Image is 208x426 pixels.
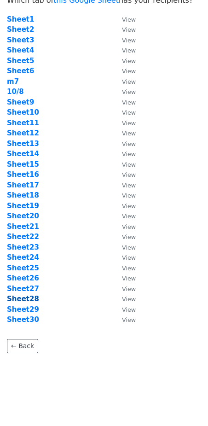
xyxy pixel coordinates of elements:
small: View [122,78,136,85]
small: View [122,120,136,127]
small: View [122,223,136,230]
a: View [113,36,136,44]
a: Sheet11 [7,119,39,127]
a: Sheet19 [7,202,39,210]
a: View [113,295,136,303]
a: Sheet25 [7,264,39,272]
a: Sheet14 [7,150,39,158]
a: Sheet29 [7,305,39,314]
strong: Sheet9 [7,98,34,106]
a: View [113,77,136,86]
a: View [113,264,136,272]
a: Sheet16 [7,170,39,179]
small: View [122,296,136,303]
a: View [113,243,136,251]
a: View [113,160,136,169]
a: View [113,46,136,54]
small: View [122,161,136,168]
a: View [113,274,136,282]
a: View [113,150,136,158]
a: View [113,212,136,220]
a: Sheet26 [7,274,39,282]
a: View [113,108,136,117]
small: View [122,286,136,292]
a: View [113,202,136,210]
a: View [113,285,136,293]
a: Sheet22 [7,233,39,241]
a: View [113,15,136,23]
a: View [113,119,136,127]
a: View [113,233,136,241]
a: Sheet10 [7,108,39,117]
a: View [113,181,136,189]
a: Sheet21 [7,222,39,231]
strong: Sheet3 [7,36,34,44]
small: View [122,182,136,189]
small: View [122,233,136,240]
a: Sheet5 [7,57,34,65]
small: View [122,265,136,272]
small: View [122,47,136,54]
a: ← Back [7,339,38,353]
small: View [122,37,136,44]
a: View [113,140,136,148]
a: Sheet23 [7,243,39,251]
a: View [113,191,136,199]
a: View [113,129,136,137]
small: View [122,151,136,158]
small: View [122,109,136,116]
small: View [122,254,136,261]
a: Sheet28 [7,295,39,303]
strong: Sheet27 [7,285,39,293]
a: Sheet12 [7,129,39,137]
a: View [113,305,136,314]
a: Sheet2 [7,25,34,34]
iframe: Chat Widget [162,382,208,426]
small: View [122,140,136,147]
strong: m7 [7,77,19,86]
small: View [122,88,136,95]
small: View [122,275,136,282]
small: View [122,171,136,178]
strong: 10/8 [7,88,24,96]
a: Sheet20 [7,212,39,220]
strong: Sheet6 [7,67,34,75]
small: View [122,16,136,23]
small: View [122,99,136,106]
small: View [122,58,136,64]
small: View [122,68,136,75]
a: Sheet1 [7,15,34,23]
small: View [122,192,136,199]
a: Sheet30 [7,315,39,324]
small: View [122,316,136,323]
small: View [122,244,136,251]
a: View [113,25,136,34]
a: View [113,170,136,179]
a: View [113,57,136,65]
a: Sheet17 [7,181,39,189]
small: View [122,306,136,313]
a: Sheet18 [7,191,39,199]
a: Sheet13 [7,140,39,148]
a: View [113,253,136,262]
small: View [122,130,136,137]
a: View [113,67,136,75]
a: View [113,98,136,106]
